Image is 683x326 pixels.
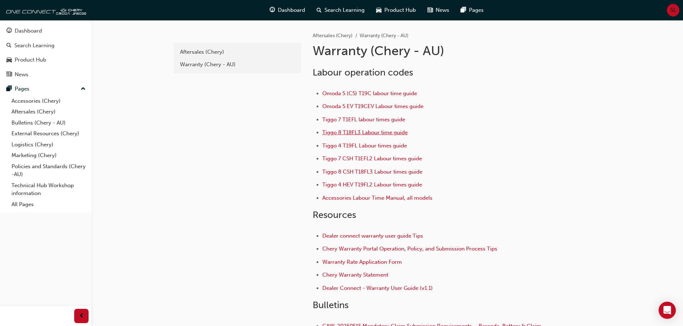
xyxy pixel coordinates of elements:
span: guage-icon [270,6,275,15]
a: Product Hub [3,53,89,67]
span: news-icon [6,72,12,78]
span: search-icon [6,43,11,49]
button: Pages [3,82,89,96]
div: Warranty (Chery - AU) [180,60,295,69]
span: SL [670,6,676,14]
div: Open Intercom Messenger [659,302,676,319]
a: Warranty Rate Application Form [322,259,402,265]
span: car-icon [376,6,381,15]
a: Aftersales (Chery) [176,46,298,58]
span: Pages [469,6,484,14]
div: Product Hub [15,56,46,64]
a: News [3,68,89,81]
a: Aftersales (Chery) [313,33,352,39]
a: Tiggo 8 CSH T18FL3 Labour times guide [322,169,422,175]
span: guage-icon [6,28,12,34]
a: Tiggo 7 T1EFL labour times guide [322,116,405,123]
span: prev-icon [79,312,84,321]
a: Omoda 5 (C5) T19C labour time guide [322,90,417,97]
a: Chery Warranty Portal Operation, Policy, and Submission Process Tips [322,245,497,252]
a: Omoda 5 EV T19CEV Labour times guide [322,103,423,110]
span: news-icon [427,6,433,15]
div: News [15,70,28,79]
a: Tiggo 4 T19FL Labour times guide [322,142,407,149]
span: search-icon [317,6,322,15]
div: Pages [15,85,29,93]
div: Dashboard [15,27,42,35]
a: Technical Hub Workshop information [9,180,89,199]
a: Marketing (Chery) [9,150,89,161]
button: DashboardSearch LearningProduct HubNews [3,23,89,82]
a: External Resources (Chery) [9,128,89,139]
a: Dealer Connect - Warranty User Guide (v1.1) [322,285,433,291]
span: pages-icon [6,86,12,92]
div: Search Learning [14,42,54,50]
span: Labour operation codes [313,67,413,78]
a: Accessories (Chery) [9,96,89,107]
img: oneconnect [4,3,86,17]
span: Resources [313,209,356,220]
span: Search Learning [324,6,365,14]
a: Bulletins (Chery - AU) [9,117,89,128]
span: Product Hub [384,6,416,14]
a: Chery Warranty Statement [322,272,388,278]
h1: Warranty (Chery - AU) [313,43,548,59]
a: Search Learning [3,39,89,52]
a: Policies and Standards (Chery -AU) [9,161,89,180]
a: Aftersales (Chery) [9,106,89,117]
a: Warranty (Chery - AU) [176,58,298,71]
a: Accessories Labour Time Manual, all models [322,195,432,201]
a: news-iconNews [422,3,455,18]
a: Logistics (Chery) [9,139,89,150]
button: SL [667,4,679,16]
span: pages-icon [461,6,466,15]
a: search-iconSearch Learning [311,3,370,18]
li: Warranty (Chery - AU) [360,32,408,40]
a: guage-iconDashboard [264,3,311,18]
span: up-icon [81,84,86,94]
a: car-iconProduct Hub [370,3,422,18]
span: Bulletins [313,300,348,311]
a: All Pages [9,199,89,210]
span: Dashboard [278,6,305,14]
div: Aftersales (Chery) [180,48,295,56]
a: Tiggo 7 CSH T1EFL2 Labour times guide [322,155,422,162]
span: News [436,6,449,14]
a: pages-iconPages [455,3,489,18]
a: Tiggo 4 HEV T19FL2 Labour times guide [322,181,422,188]
a: Tiggo 8 T18FL3 Labour time guide [322,129,408,136]
a: Dealer connect warranty user guide Tips [322,233,423,239]
a: Dashboard [3,24,89,38]
span: car-icon [6,57,12,63]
